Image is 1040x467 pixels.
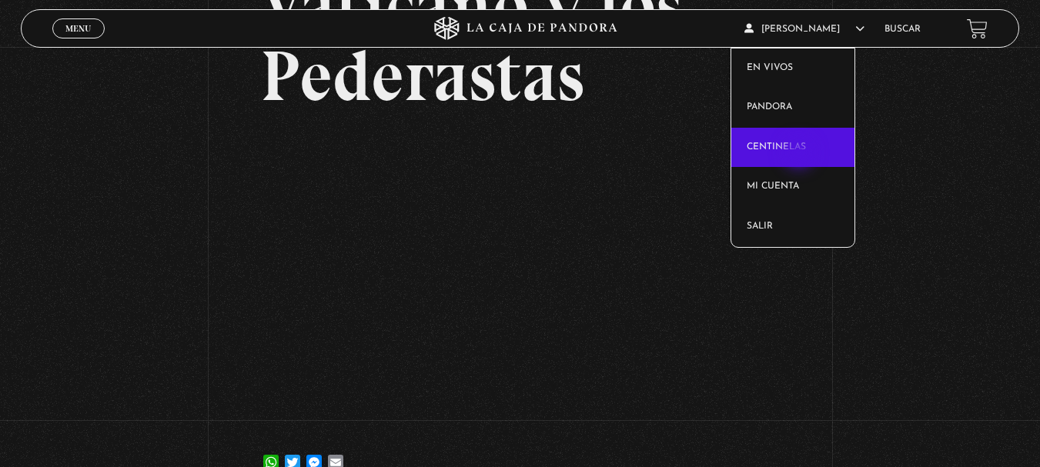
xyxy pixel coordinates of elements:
a: En vivos [731,48,854,88]
a: Salir [731,207,854,247]
a: Buscar [885,25,921,34]
a: Pandora [731,88,854,128]
a: View your shopping cart [967,18,988,39]
span: [PERSON_NAME] [744,25,864,34]
a: Centinelas [731,128,854,168]
a: Mi cuenta [731,167,854,207]
span: Cerrar [60,37,96,48]
span: Menu [65,24,91,33]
